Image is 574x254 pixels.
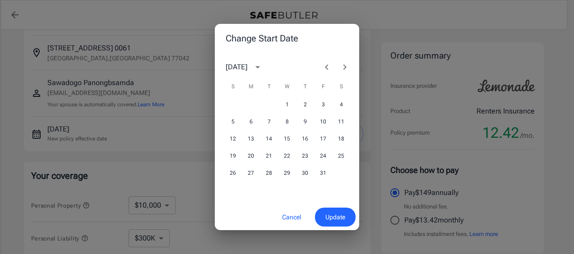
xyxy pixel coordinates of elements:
button: 8 [279,114,295,130]
button: Cancel [272,208,311,227]
button: 1 [279,97,295,113]
button: 30 [297,165,313,181]
span: Wednesday [279,78,295,96]
button: 5 [225,114,241,130]
button: 22 [279,148,295,164]
button: 9 [297,114,313,130]
button: 11 [333,114,349,130]
button: 4 [333,97,349,113]
span: Tuesday [261,78,277,96]
button: 3 [315,97,331,113]
button: 24 [315,148,331,164]
button: 18 [333,131,349,147]
button: 17 [315,131,331,147]
button: 29 [279,165,295,181]
button: Previous month [318,58,336,76]
button: 14 [261,131,277,147]
div: [DATE] [226,62,247,73]
h2: Change Start Date [215,24,359,53]
span: Friday [315,78,331,96]
button: 12 [225,131,241,147]
button: Next month [336,58,354,76]
span: Monday [243,78,259,96]
button: calendar view is open, switch to year view [250,59,265,75]
button: 27 [243,165,259,181]
span: Update [325,212,345,223]
button: 20 [243,148,259,164]
button: 6 [243,114,259,130]
button: 23 [297,148,313,164]
button: 31 [315,165,331,181]
button: 10 [315,114,331,130]
button: 25 [333,148,349,164]
span: Thursday [297,78,313,96]
button: Update [315,208,356,227]
span: Saturday [333,78,349,96]
button: 15 [279,131,295,147]
button: 13 [243,131,259,147]
button: 2 [297,97,313,113]
span: Sunday [225,78,241,96]
button: 21 [261,148,277,164]
button: 28 [261,165,277,181]
button: 19 [225,148,241,164]
button: 16 [297,131,313,147]
button: 7 [261,114,277,130]
button: 26 [225,165,241,181]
